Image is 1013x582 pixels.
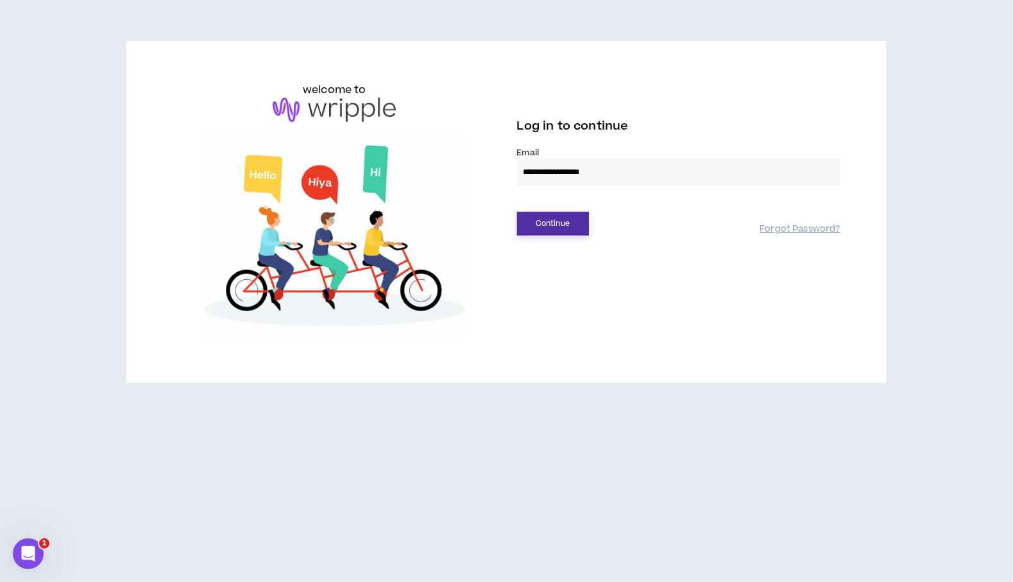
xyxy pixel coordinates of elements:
span: 1 [39,538,49,549]
img: logo-brand.png [273,98,396,122]
a: Forgot Password? [760,223,840,235]
button: Continue [517,212,589,235]
label: Email [517,147,840,158]
iframe: Intercom live chat [13,538,44,569]
span: Log in to continue [517,118,629,134]
img: Welcome to Wripple [173,135,496,342]
h6: welcome to [303,82,366,98]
